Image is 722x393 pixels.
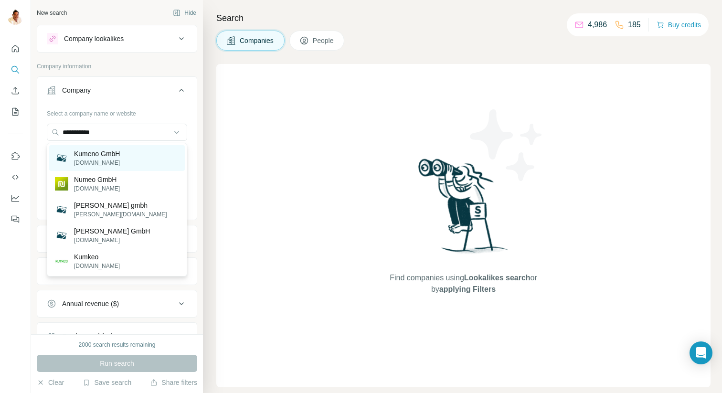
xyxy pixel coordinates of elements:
[628,19,641,31] p: 185
[74,184,120,193] p: [DOMAIN_NAME]
[8,10,23,25] img: Avatar
[8,190,23,207] button: Dashboard
[74,175,120,184] p: Numeo GmbH
[47,106,187,118] div: Select a company name or website
[79,340,156,349] div: 2000 search results remaining
[588,19,607,31] p: 4,986
[37,292,197,315] button: Annual revenue ($)
[64,34,124,43] div: Company lookalikes
[657,18,701,32] button: Buy credits
[74,159,120,167] p: [DOMAIN_NAME]
[216,11,711,25] h4: Search
[74,149,120,159] p: Kumeno GmbH
[74,252,120,262] p: Kumkeo
[74,201,167,210] p: [PERSON_NAME] gmbh
[37,325,197,348] button: Employees (size)
[464,102,550,188] img: Surfe Illustration - Stars
[313,36,335,45] span: People
[62,331,113,341] div: Employees (size)
[240,36,275,45] span: Companies
[37,9,67,17] div: New search
[150,378,197,387] button: Share filters
[37,27,197,50] button: Company lookalikes
[8,103,23,120] button: My lists
[74,210,167,219] p: [PERSON_NAME][DOMAIN_NAME]
[74,236,150,244] p: [DOMAIN_NAME]
[690,341,712,364] div: Open Intercom Messenger
[37,378,64,387] button: Clear
[62,299,119,308] div: Annual revenue ($)
[55,177,68,191] img: Numeo GmbH
[62,85,91,95] div: Company
[8,82,23,99] button: Enrich CSV
[55,229,68,242] img: Kummer GmbH
[37,62,197,71] p: Company information
[8,40,23,57] button: Quick start
[464,274,531,282] span: Lookalikes search
[74,262,120,270] p: [DOMAIN_NAME]
[8,61,23,78] button: Search
[74,226,150,236] p: [PERSON_NAME] GmbH
[55,255,68,268] img: Kumkeo
[387,272,540,295] span: Find companies using or by
[8,148,23,165] button: Use Surfe on LinkedIn
[83,378,131,387] button: Save search
[166,6,203,20] button: Hide
[439,285,496,293] span: applying Filters
[55,151,68,165] img: Kumeno GmbH
[37,260,197,283] button: HQ location
[37,79,197,106] button: Company
[8,169,23,186] button: Use Surfe API
[8,211,23,228] button: Feedback
[37,227,197,250] button: Industry
[55,203,68,216] img: Kummer gmbh
[414,156,513,263] img: Surfe Illustration - Woman searching with binoculars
